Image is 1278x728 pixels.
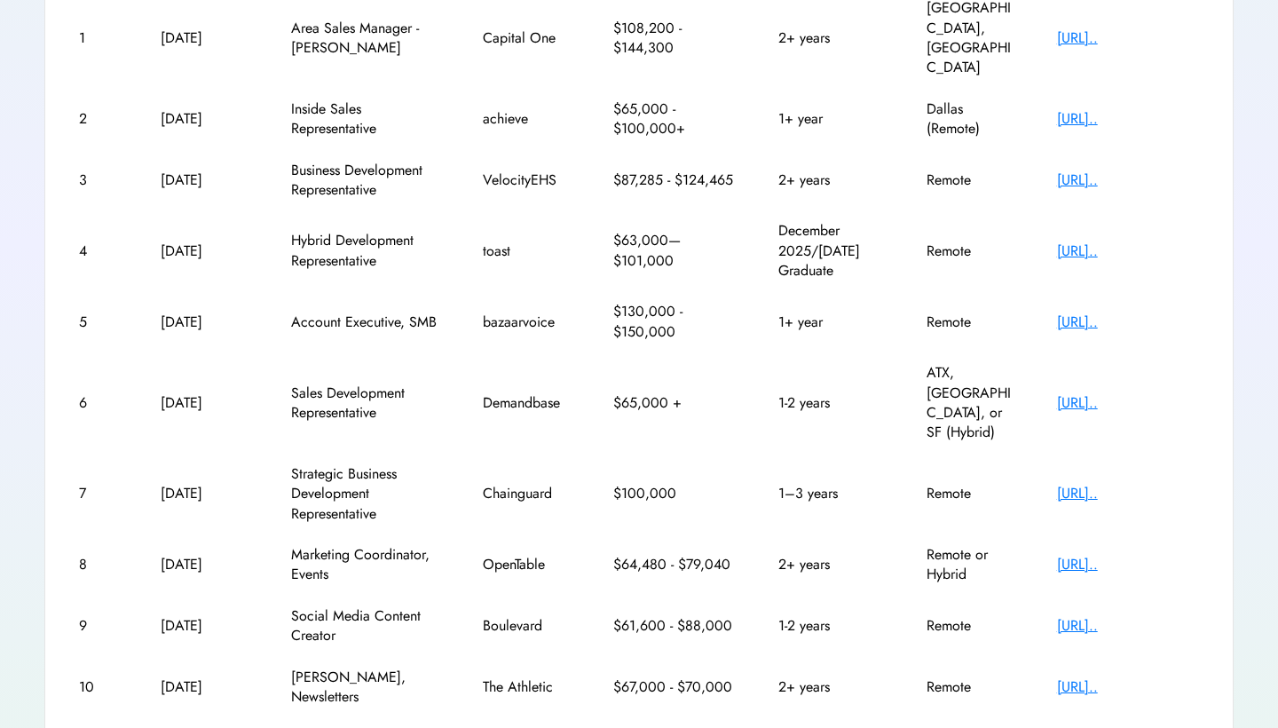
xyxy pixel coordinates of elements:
[161,555,249,574] div: [DATE]
[161,677,249,697] div: [DATE]
[778,109,885,129] div: 1+ year
[291,313,442,332] div: Account Executive, SMB
[1057,393,1199,413] div: [URL]..
[1057,313,1199,332] div: [URL]..
[291,19,442,59] div: Area Sales Manager - [PERSON_NAME]
[613,170,738,190] div: $87,285 - $124,465
[613,484,738,503] div: $100,000
[483,555,572,574] div: OpenTable
[161,241,249,261] div: [DATE]
[927,616,1015,636] div: Remote
[613,616,738,636] div: $61,600 - $88,000
[613,393,738,413] div: $65,000 +
[483,484,572,503] div: Chainguard
[613,555,738,574] div: $64,480 - $79,040
[291,668,442,708] div: [PERSON_NAME], Newsletters
[161,393,249,413] div: [DATE]
[613,19,738,59] div: $108,200 - $144,300
[161,109,249,129] div: [DATE]
[927,545,1015,585] div: Remote or Hybrid
[161,484,249,503] div: [DATE]
[778,170,885,190] div: 2+ years
[161,313,249,332] div: [DATE]
[1057,241,1199,261] div: [URL]..
[778,616,885,636] div: 1-2 years
[1057,28,1199,48] div: [URL]..
[79,555,119,574] div: 8
[161,28,249,48] div: [DATE]
[927,241,1015,261] div: Remote
[79,484,119,503] div: 7
[483,109,572,129] div: achieve
[927,99,1015,139] div: Dallas (Remote)
[291,606,442,646] div: Social Media Content Creator
[291,464,442,524] div: Strategic Business Development Representative
[483,393,572,413] div: Demandbase
[613,99,738,139] div: $65,000 - $100,000+
[1057,677,1199,697] div: [URL]..
[79,393,119,413] div: 6
[79,109,119,129] div: 2
[291,545,442,585] div: Marketing Coordinator, Events
[1057,555,1199,574] div: [URL]..
[778,28,885,48] div: 2+ years
[161,616,249,636] div: [DATE]
[778,677,885,697] div: 2+ years
[1057,616,1199,636] div: [URL]..
[79,616,119,636] div: 9
[161,170,249,190] div: [DATE]
[79,170,119,190] div: 3
[613,231,738,271] div: $63,000—$101,000
[778,221,885,281] div: December 2025/[DATE] Graduate
[927,170,1015,190] div: Remote
[483,616,572,636] div: Boulevard
[778,313,885,332] div: 1+ year
[778,555,885,574] div: 2+ years
[79,313,119,332] div: 5
[927,677,1015,697] div: Remote
[483,677,572,697] div: The Athletic
[1057,484,1199,503] div: [URL]..
[927,363,1015,443] div: ATX, [GEOGRAPHIC_DATA], or SF (Hybrid)
[613,302,738,342] div: $130,000 - $150,000
[1057,170,1199,190] div: [URL]..
[291,384,442,423] div: Sales Development Representative
[927,484,1015,503] div: Remote
[483,241,572,261] div: toast
[927,313,1015,332] div: Remote
[613,677,738,697] div: $67,000 - $70,000
[778,393,885,413] div: 1-2 years
[291,161,442,201] div: Business Development Representative
[778,484,885,503] div: 1–3 years
[483,170,572,190] div: VelocityEHS
[291,231,442,271] div: Hybrid Development Representative
[483,313,572,332] div: bazaarvoice
[483,28,572,48] div: Capital One
[79,677,119,697] div: 10
[291,99,442,139] div: Inside Sales Representative
[1057,109,1199,129] div: [URL]..
[79,241,119,261] div: 4
[79,28,119,48] div: 1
